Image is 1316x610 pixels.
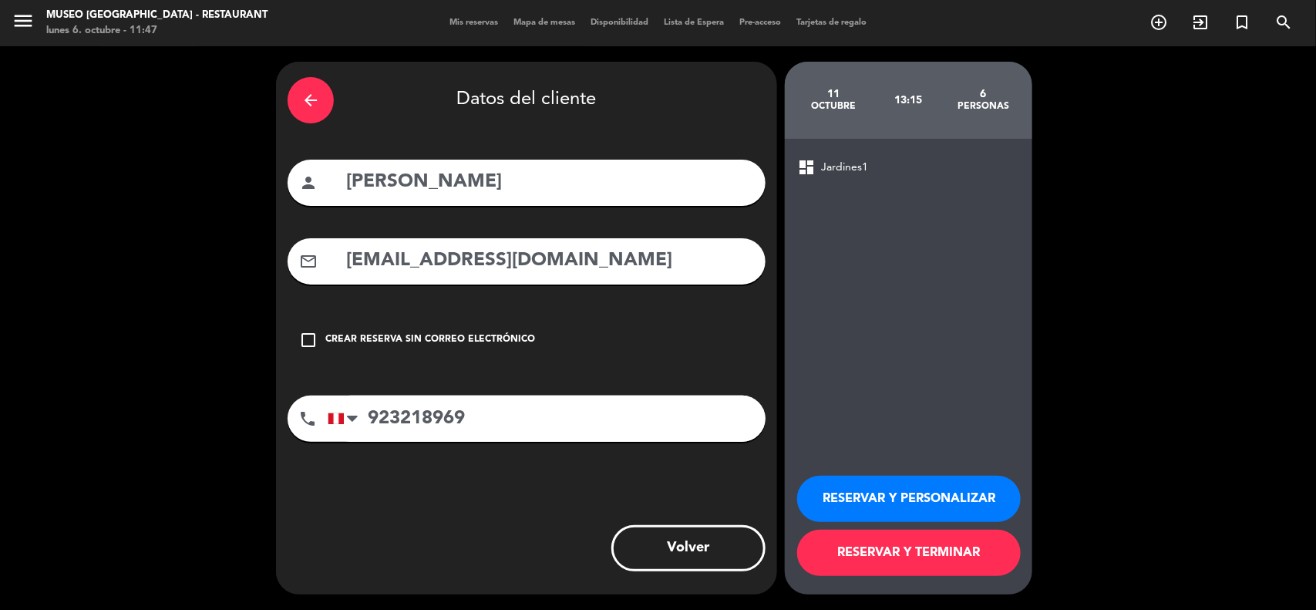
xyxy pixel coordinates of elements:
div: Museo [GEOGRAPHIC_DATA] - Restaurant [46,8,268,23]
span: Jardines1 [821,159,868,177]
i: turned_in_not [1233,13,1251,32]
button: RESERVAR Y TERMINAR [797,530,1021,576]
div: 6 [946,88,1021,100]
i: person [299,174,318,192]
input: Número de teléfono... [328,396,766,442]
i: phone [298,409,317,428]
span: Disponibilidad [583,19,656,27]
button: menu [12,9,35,38]
div: personas [946,100,1021,113]
span: Mis reservas [442,19,506,27]
i: add_circle_outline [1149,13,1168,32]
span: Lista de Espera [656,19,732,27]
div: Datos del cliente [288,73,766,127]
input: Email del cliente [345,245,754,277]
div: 13:15 [871,73,946,127]
span: Pre-acceso [732,19,789,27]
button: RESERVAR Y PERSONALIZAR [797,476,1021,522]
span: Tarjetas de regalo [789,19,874,27]
div: Peru (Perú): +51 [328,396,364,441]
i: mail_outline [299,252,318,271]
div: Crear reserva sin correo electrónico [325,332,535,348]
div: octubre [796,100,871,113]
i: arrow_back [301,91,320,110]
button: Volver [611,525,766,571]
i: check_box_outline_blank [299,331,318,349]
input: Nombre del cliente [345,167,754,198]
div: 11 [796,88,871,100]
i: menu [12,9,35,32]
span: Mapa de mesas [506,19,583,27]
div: lunes 6. octubre - 11:47 [46,23,268,39]
i: exit_to_app [1191,13,1210,32]
i: search [1274,13,1293,32]
span: dashboard [797,158,816,177]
